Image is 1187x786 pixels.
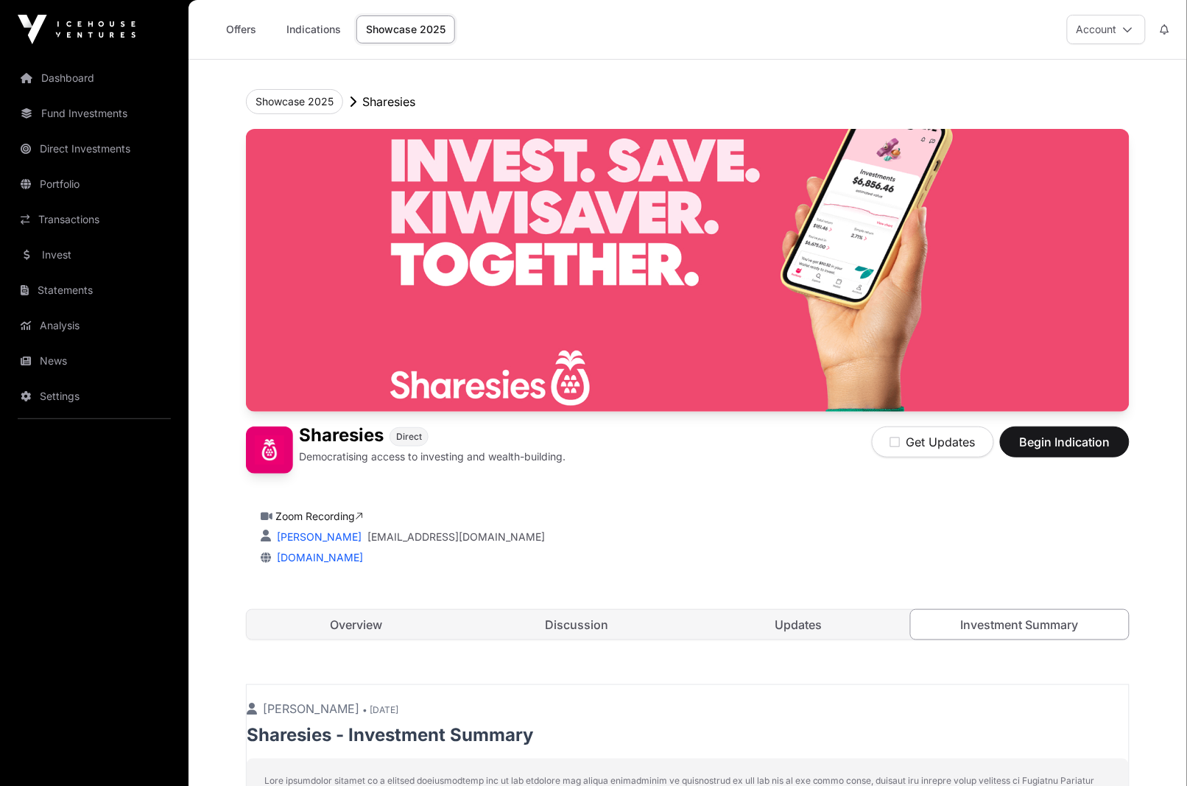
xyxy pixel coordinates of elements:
[12,203,177,236] a: Transactions
[1018,433,1111,451] span: Begin Indication
[18,15,135,44] img: Icehouse Ventures Logo
[299,449,566,464] p: Democratising access to investing and wealth-building.
[367,530,545,544] a: [EMAIL_ADDRESS][DOMAIN_NAME]
[1067,15,1146,44] button: Account
[12,133,177,165] a: Direct Investments
[468,610,687,639] a: Discussion
[910,609,1130,640] a: Investment Summary
[12,62,177,94] a: Dashboard
[362,93,415,110] p: Sharesies
[246,427,293,474] img: Sharesies
[247,700,1129,717] p: [PERSON_NAME]
[396,431,422,443] span: Direct
[12,380,177,413] a: Settings
[12,309,177,342] a: Analysis
[689,610,908,639] a: Updates
[872,427,994,457] button: Get Updates
[1113,715,1187,786] iframe: Chat Widget
[247,610,1129,639] nav: Tabs
[212,15,271,43] a: Offers
[1000,427,1130,457] button: Begin Indication
[12,274,177,306] a: Statements
[299,427,384,446] h1: Sharesies
[362,704,398,715] span: • [DATE]
[247,610,465,639] a: Overview
[246,89,343,114] button: Showcase 2025
[247,723,1129,747] p: Sharesies - Investment Summary
[277,15,351,43] a: Indications
[12,345,177,377] a: News
[246,129,1130,412] img: Sharesies
[1000,441,1130,456] a: Begin Indication
[356,15,455,43] a: Showcase 2025
[12,239,177,271] a: Invest
[12,168,177,200] a: Portfolio
[271,551,363,564] a: [DOMAIN_NAME]
[275,510,363,522] a: Zoom Recording
[274,530,362,543] a: [PERSON_NAME]
[12,97,177,130] a: Fund Investments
